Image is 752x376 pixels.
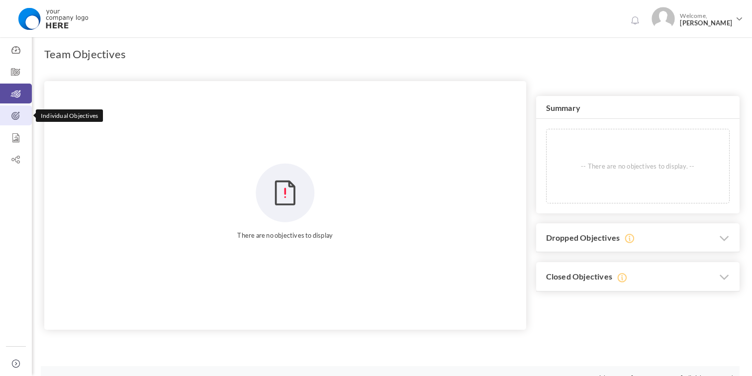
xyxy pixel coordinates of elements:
[627,13,643,29] a: Notifications
[536,96,740,119] h3: Summary
[680,19,732,27] span: [PERSON_NAME]
[536,262,740,291] h3: Closed Objectives
[652,7,675,30] img: Photo
[675,7,735,32] span: Welcome,
[547,129,729,203] p: -- There are no objectives to display. --
[648,3,747,32] a: Photo Welcome,[PERSON_NAME]
[44,47,126,61] h1: Team Objectives
[36,109,103,122] div: Individual Objectives
[44,230,526,240] small: There are no objectives to display
[255,163,315,223] img: Emptyobjective.svg
[536,223,740,253] h3: Dropped Objectives
[11,6,94,31] img: Logo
